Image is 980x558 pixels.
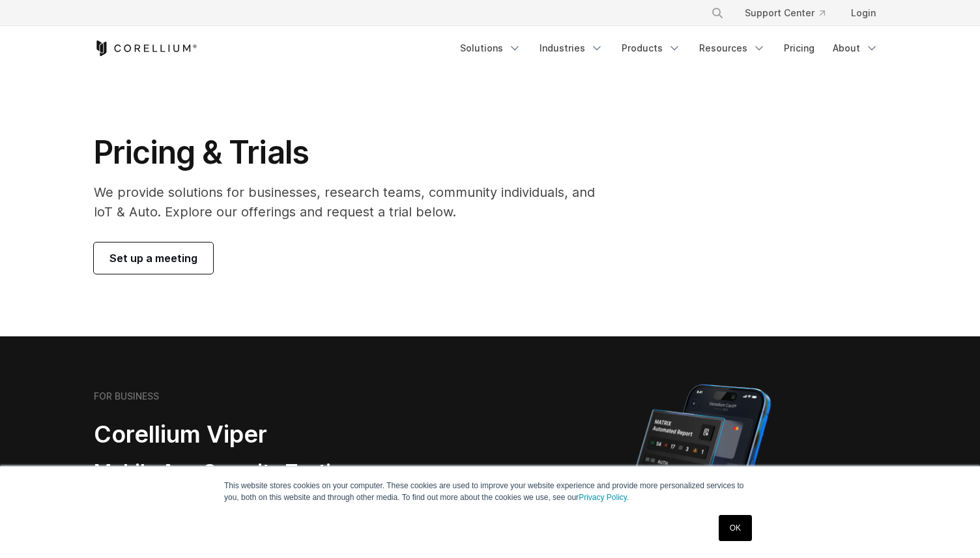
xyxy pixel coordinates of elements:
button: Search [706,1,729,25]
p: We provide solutions for businesses, research teams, community individuals, and IoT & Auto. Explo... [94,183,613,222]
a: Resources [691,37,773,60]
h6: FOR BUSINESS [94,390,159,402]
a: Login [841,1,886,25]
a: OK [719,515,752,541]
h3: Mobile App Security Testing [94,460,427,484]
a: Corellium Home [94,40,197,56]
h2: Corellium Viper [94,420,427,449]
a: Privacy Policy. [579,493,629,502]
a: Set up a meeting [94,242,213,274]
a: About [825,37,886,60]
a: Solutions [452,37,529,60]
div: Navigation Menu [695,1,886,25]
span: Set up a meeting [109,250,197,266]
p: This website stores cookies on your computer. These cookies are used to improve your website expe... [224,480,756,503]
div: Navigation Menu [452,37,886,60]
a: Pricing [776,37,822,60]
a: Products [614,37,689,60]
a: Support Center [734,1,835,25]
h1: Pricing & Trials [94,133,613,172]
a: Industries [532,37,611,60]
